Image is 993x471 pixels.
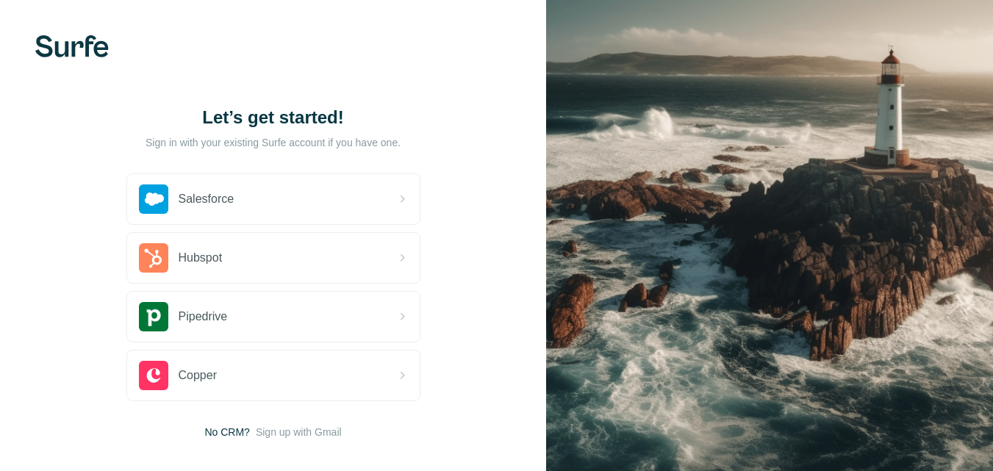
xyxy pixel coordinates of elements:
span: Pipedrive [179,308,228,326]
img: hubspot's logo [139,243,168,273]
span: Hubspot [179,249,223,267]
span: Salesforce [179,190,234,208]
p: Sign in with your existing Surfe account if you have one. [146,135,401,150]
img: pipedrive's logo [139,302,168,331]
span: No CRM? [204,425,249,439]
span: Copper [179,367,217,384]
img: Surfe's logo [35,35,109,57]
img: copper's logo [139,361,168,390]
button: Sign up with Gmail [256,425,342,439]
img: salesforce's logo [139,184,168,214]
h1: Let’s get started! [126,106,420,129]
